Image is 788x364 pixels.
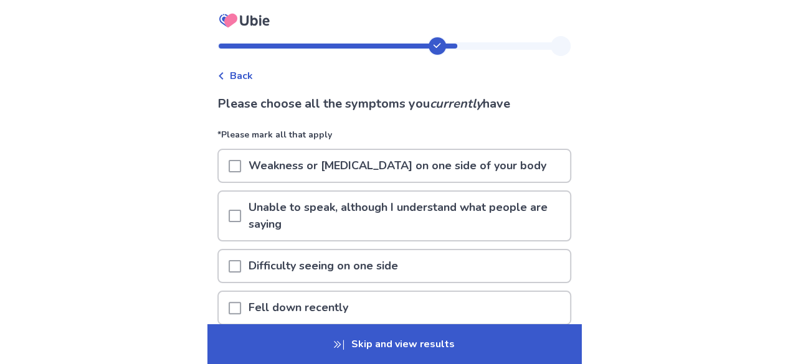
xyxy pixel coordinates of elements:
p: Unable to speak, although I understand what people are saying [241,192,570,240]
i: currently [430,95,483,112]
p: Fell down recently [241,292,356,324]
p: Weakness or [MEDICAL_DATA] on one side of your body [241,150,554,182]
p: Please choose all the symptoms you have [217,95,571,113]
p: Difficulty seeing on one side [241,250,406,282]
p: *Please mark all that apply [217,128,571,149]
p: Skip and view results [207,324,581,364]
span: Back [230,68,253,83]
